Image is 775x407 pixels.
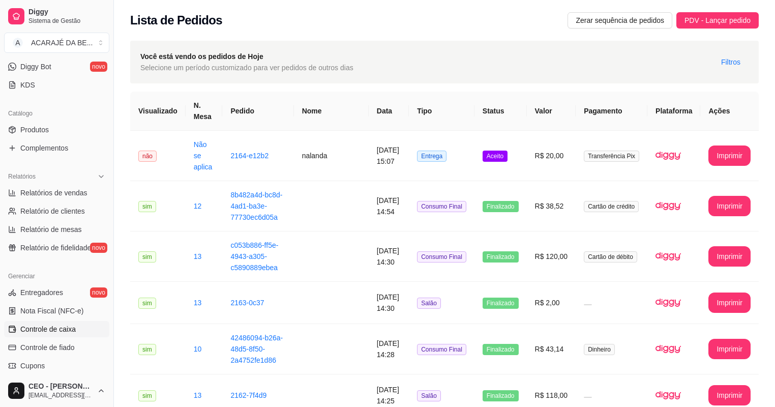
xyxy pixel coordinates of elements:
[20,324,76,334] span: Controle de caixa
[4,358,109,374] a: Cupons
[527,92,576,131] th: Valor
[417,390,441,401] span: Salão
[4,122,109,138] a: Produtos
[20,80,35,90] span: KDS
[186,92,223,131] th: N. Mesa
[417,151,446,162] span: Entrega
[584,344,615,355] span: Dinheiro
[4,321,109,337] a: Controle de caixa
[194,202,202,210] a: 12
[138,151,157,162] span: não
[700,92,759,131] th: Ações
[4,284,109,301] a: Entregadoresnovo
[483,151,508,162] span: Aceito
[708,293,751,313] button: Imprimir
[409,92,474,131] th: Tipo
[483,201,519,212] span: Finalizado
[31,38,93,48] div: ACARAJÉ DA BE ...
[369,324,409,374] td: [DATE] 14:28
[13,38,23,48] span: A
[230,299,264,307] a: 2163-0c37
[474,92,527,131] th: Status
[369,92,409,131] th: Data
[20,125,49,135] span: Produtos
[483,251,519,263] span: Finalizado
[4,77,109,93] a: KDS
[140,62,353,73] span: Selecione um período customizado para ver pedidos de outros dias
[527,282,576,324] td: R$ 2,00
[20,206,85,216] span: Relatório de clientes
[130,12,222,28] h2: Lista de Pedidos
[369,181,409,231] td: [DATE] 14:54
[527,181,576,231] td: R$ 38,52
[483,390,519,401] span: Finalizado
[20,306,83,316] span: Nota Fiscal (NFC-e)
[230,334,283,364] a: 42486094-b26a-48d5-8f50-2a4752fe1d86
[655,336,681,362] img: diggy
[369,231,409,282] td: [DATE] 14:30
[527,231,576,282] td: R$ 120,00
[4,105,109,122] div: Catálogo
[194,252,202,260] a: 13
[483,298,519,309] span: Finalizado
[28,17,105,25] span: Sistema de Gestão
[4,339,109,356] a: Controle de fiado
[130,92,186,131] th: Visualizado
[584,251,637,263] span: Cartão de débito
[140,52,263,61] strong: Você está vendo os pedidos de Hoje
[483,344,519,355] span: Finalizado
[4,33,109,53] button: Select a team
[138,201,156,212] span: sim
[20,287,63,298] span: Entregadores
[655,290,681,315] img: diggy
[655,143,681,168] img: diggy
[708,146,751,166] button: Imprimir
[417,298,441,309] span: Salão
[708,385,751,405] button: Imprimir
[20,243,91,253] span: Relatório de fidelidade
[28,8,105,17] span: Diggy
[417,251,466,263] span: Consumo Final
[4,303,109,319] a: Nota Fiscal (NFC-e)
[4,140,109,156] a: Complementos
[584,151,639,162] span: Transferência Pix
[20,188,87,198] span: Relatórios de vendas
[20,62,51,72] span: Diggy Bot
[294,131,369,181] td: nalanda
[655,193,681,219] img: diggy
[230,391,266,399] a: 2162-7f4d9
[4,4,109,28] a: DiggySistema de Gestão
[4,379,109,403] button: CEO - [PERSON_NAME][EMAIL_ADDRESS][DOMAIN_NAME]
[647,92,700,131] th: Plataforma
[138,390,156,401] span: sim
[576,92,647,131] th: Pagamento
[527,324,576,374] td: R$ 43,14
[194,345,202,353] a: 10
[8,172,36,181] span: Relatórios
[527,131,576,181] td: R$ 20,00
[4,268,109,284] div: Gerenciar
[417,344,466,355] span: Consumo Final
[20,143,68,153] span: Complementos
[194,391,202,399] a: 13
[222,92,293,131] th: Pedido
[20,224,82,235] span: Relatório de mesas
[230,191,282,221] a: 8b482a4d-bc8d-4ad1-ba3e-77730ec6d05a
[138,298,156,309] span: sim
[708,246,751,267] button: Imprimir
[20,361,45,371] span: Cupons
[417,201,466,212] span: Consumo Final
[4,221,109,238] a: Relatório de mesas
[194,299,202,307] a: 13
[655,244,681,269] img: diggy
[708,196,751,216] button: Imprimir
[4,59,109,75] a: Diggy Botnovo
[28,382,93,391] span: CEO - [PERSON_NAME]
[138,251,156,263] span: sim
[194,140,213,171] a: Não se aplica
[230,152,269,160] a: 2164-e12b2
[20,342,75,353] span: Controle de fiado
[708,339,751,359] button: Imprimir
[4,240,109,256] a: Relatório de fidelidadenovo
[369,131,409,181] td: [DATE] 15:07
